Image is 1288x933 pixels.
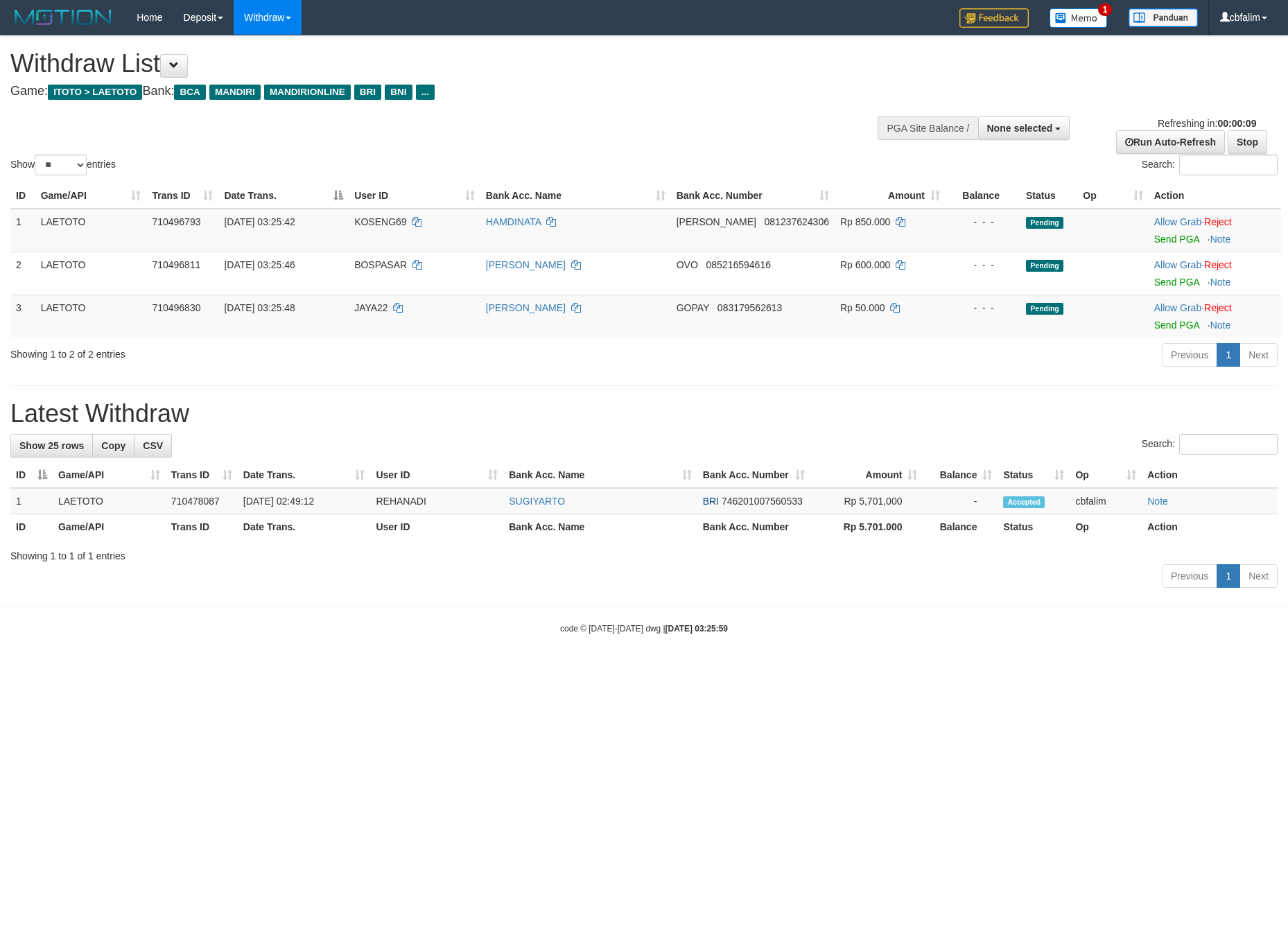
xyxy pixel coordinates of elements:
[717,302,782,313] span: Copy 083179562613 to clipboard
[810,488,923,514] td: Rp 5,701,000
[209,85,261,100] span: MANDIRI
[10,514,53,540] th: ID
[1154,259,1201,270] a: Allow Grab
[264,85,351,100] span: MANDIRIONLINE
[53,488,166,514] td: LAETOTO
[1210,320,1231,331] a: Note
[35,295,147,338] td: LAETOTO
[840,259,890,270] span: Rp 600.000
[10,342,526,361] div: Showing 1 to 2 of 2 entries
[349,183,480,209] th: User ID: activate to sort column ascending
[998,462,1070,488] th: Status: activate to sort column ascending
[1149,252,1281,295] td: ·
[224,216,295,227] span: [DATE] 03:25:42
[354,302,388,313] span: JAYA22
[671,183,835,209] th: Bank Acc. Number: activate to sort column ascending
[1239,343,1278,367] a: Next
[35,183,147,209] th: Game/API: activate to sort column ascending
[677,216,756,227] span: [PERSON_NAME]
[238,488,371,514] td: [DATE] 02:49:12
[697,514,810,540] th: Bank Acc. Number
[840,302,885,313] span: Rp 50.000
[48,85,142,100] span: ITOTO > LAETOTO
[166,488,238,514] td: 710478087
[810,462,923,488] th: Amount: activate to sort column ascending
[503,514,697,540] th: Bank Acc. Name
[1154,320,1199,331] a: Send PGA
[10,7,116,28] img: MOTION_logo.png
[946,183,1020,209] th: Balance
[509,496,565,507] a: SUGIYARTO
[224,302,295,313] span: [DATE] 03:25:48
[1239,564,1278,588] a: Next
[1026,303,1063,315] span: Pending
[166,514,238,540] th: Trans ID
[1142,462,1278,488] th: Action
[810,514,923,540] th: Rp 5.701.000
[10,295,35,338] td: 3
[1098,3,1113,16] span: 1
[152,216,200,227] span: 710496793
[10,400,1278,428] h1: Latest Withdraw
[10,183,35,209] th: ID
[1026,260,1063,272] span: Pending
[1003,496,1045,508] span: Accepted
[152,259,200,270] span: 710496811
[10,252,35,295] td: 2
[665,624,728,634] strong: [DATE] 03:25:59
[706,259,771,270] span: Copy 085216594616 to clipboard
[143,440,163,451] span: CSV
[1149,183,1281,209] th: Action
[146,183,218,209] th: Trans ID: activate to sort column ascending
[722,496,803,507] span: Copy 746201007560533 to clipboard
[101,440,125,451] span: Copy
[174,85,205,100] span: BCA
[1228,130,1267,154] a: Stop
[370,462,503,488] th: User ID: activate to sort column ascending
[218,183,349,209] th: Date Trans.: activate to sort column descending
[1129,8,1198,27] img: panduan.png
[1210,234,1231,245] a: Note
[1050,8,1108,28] img: Button%20Memo.svg
[978,116,1070,140] button: None selected
[1142,434,1278,455] label: Search:
[152,302,200,313] span: 710496830
[1154,216,1201,227] a: Allow Grab
[238,462,371,488] th: Date Trans.: activate to sort column ascending
[1204,302,1232,313] a: Reject
[1147,496,1168,507] a: Note
[134,434,172,457] a: CSV
[1158,118,1256,129] span: Refreshing in:
[10,209,35,252] td: 1
[1204,259,1232,270] a: Reject
[677,302,709,313] span: GOPAY
[35,252,147,295] td: LAETOTO
[923,514,998,540] th: Balance
[840,216,890,227] span: Rp 850.000
[10,462,53,488] th: ID: activate to sort column descending
[480,183,671,209] th: Bank Acc. Name: activate to sort column ascending
[1154,234,1199,245] a: Send PGA
[1070,488,1142,514] td: cbfalim
[166,462,238,488] th: Trans ID: activate to sort column ascending
[923,462,998,488] th: Balance: activate to sort column ascending
[10,50,845,78] h1: Withdraw List
[10,488,53,514] td: 1
[835,183,946,209] th: Amount: activate to sort column ascending
[1204,216,1232,227] a: Reject
[677,259,698,270] span: OVO
[486,259,566,270] a: [PERSON_NAME]
[10,85,845,98] h4: Game: Bank:
[10,543,1278,563] div: Showing 1 to 1 of 1 entries
[1154,302,1204,313] span: ·
[53,514,166,540] th: Game/API
[1210,277,1231,288] a: Note
[1116,130,1225,154] a: Run Auto-Refresh
[959,8,1029,28] img: Feedback.jpg
[354,216,406,227] span: KOSENG69
[1154,302,1201,313] a: Allow Grab
[987,123,1053,134] span: None selected
[19,440,84,451] span: Show 25 rows
[1154,259,1204,270] span: ·
[503,462,697,488] th: Bank Acc. Name: activate to sort column ascending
